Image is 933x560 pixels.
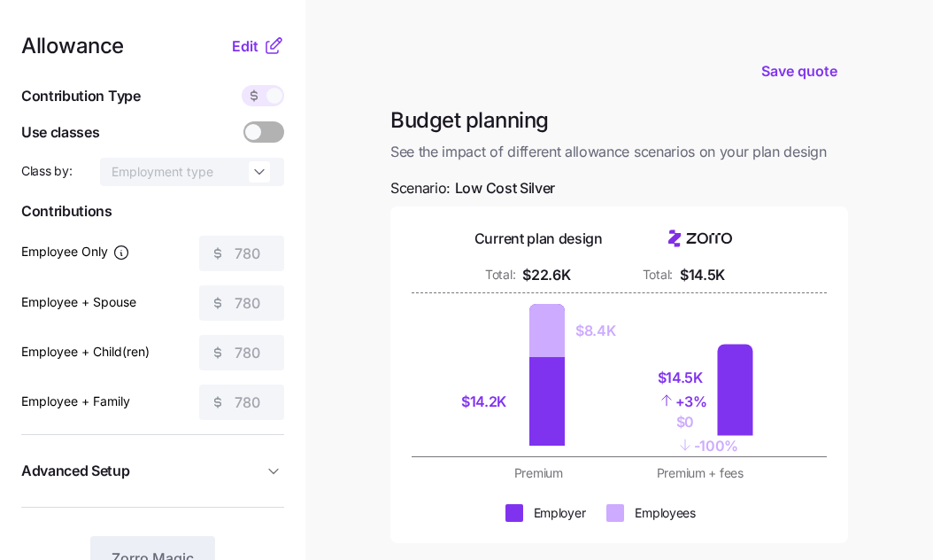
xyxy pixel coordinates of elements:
label: Employee + Spouse [21,292,136,312]
span: See the impact of different allowance scenarios on your plan design [390,141,848,163]
div: Employees [635,504,695,522]
div: $14.5K [658,367,707,389]
button: Save quote [747,46,852,96]
span: Use classes [21,121,99,144]
div: $14.2K [461,391,519,413]
button: Edit [232,35,263,57]
div: Total: [485,266,515,284]
div: + 3% [658,389,707,413]
label: Employee + Child(ren) [21,342,150,362]
div: Premium + fees [630,464,771,482]
div: Current plan design [474,228,603,250]
div: $0 [676,411,738,433]
div: $8.4K [575,320,615,342]
span: Allowance [21,35,124,57]
div: $14.5K [680,264,725,286]
span: Contribution Type [21,85,141,107]
h1: Budget planning [390,106,848,134]
label: Employee Only [21,242,130,261]
label: Employee + Family [21,392,130,411]
span: Scenario: [390,177,555,199]
div: Total: [643,266,673,284]
button: Advanced Setup [21,449,284,493]
span: Class by: [21,162,72,180]
div: Employer [534,504,586,522]
span: Edit [232,35,258,57]
span: Low Cost Silver [455,177,555,199]
span: Save quote [761,60,837,82]
div: Premium [468,464,609,482]
span: Contributions [21,200,284,222]
div: $22.6K [522,264,570,286]
span: Advanced Setup [21,460,130,482]
div: - 100% [676,433,738,457]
